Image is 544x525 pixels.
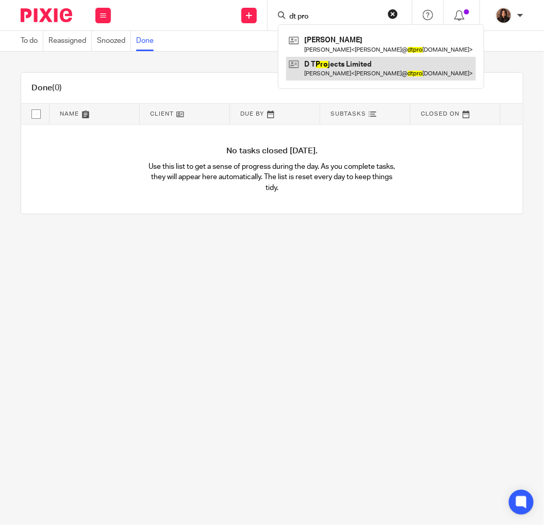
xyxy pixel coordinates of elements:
[136,31,159,51] a: Done
[48,31,92,51] a: Reassigned
[52,84,62,92] span: (0)
[31,83,62,93] h1: Done
[331,111,366,117] span: Subtasks
[21,8,72,22] img: Pixie
[21,146,523,156] h4: No tasks closed [DATE].
[97,31,131,51] a: Snoozed
[288,12,381,22] input: Search
[388,9,398,19] button: Clear
[496,7,512,24] img: Headshot.jpg
[146,162,398,193] p: Use this list to get a sense of progress during the day. As you complete tasks, they will appear ...
[21,31,43,51] a: To do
